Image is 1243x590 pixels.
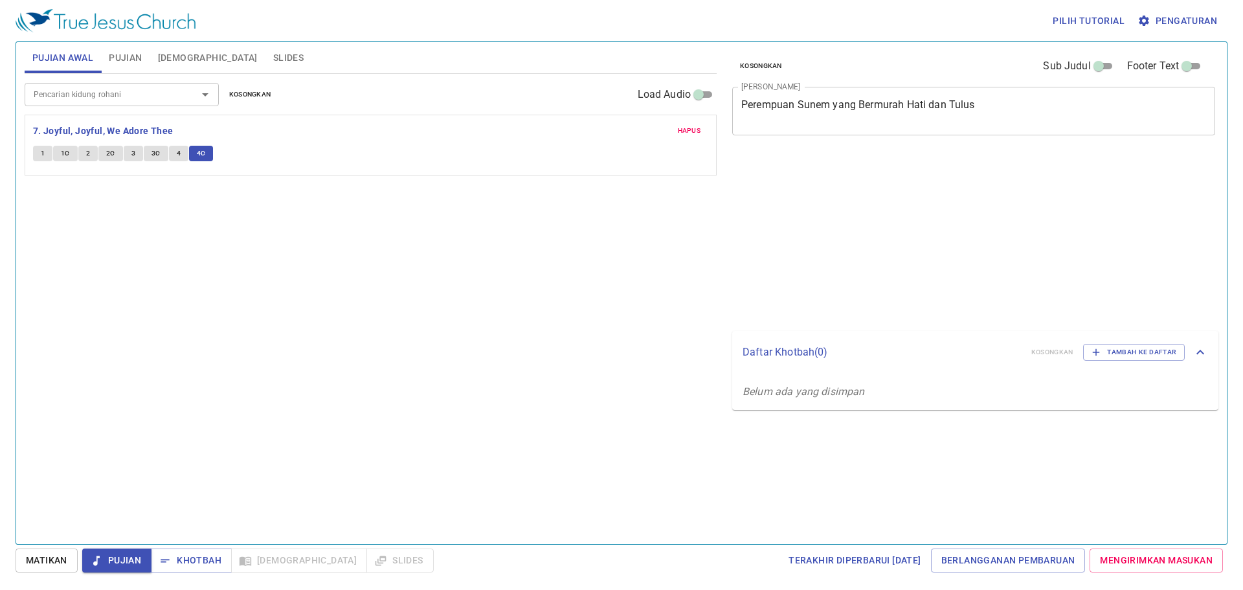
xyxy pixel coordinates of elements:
[1090,549,1223,573] a: Mengirimkan Masukan
[41,148,45,159] span: 1
[169,146,188,161] button: 4
[221,87,279,102] button: Kosongkan
[33,123,174,139] b: 7. Joyful, Joyful, We Adore Thee
[189,146,214,161] button: 4C
[26,552,67,569] span: Matikan
[1092,346,1176,358] span: Tambah ke Daftar
[161,552,221,569] span: Khotbah
[32,50,93,66] span: Pujian Awal
[78,146,98,161] button: 2
[1083,344,1185,361] button: Tambah ke Daftar
[1135,9,1222,33] button: Pengaturan
[273,50,304,66] span: Slides
[732,331,1218,374] div: Daftar Khotbah(0)KosongkanTambah ke Daftar
[678,125,701,137] span: Hapus
[86,148,90,159] span: 2
[177,148,181,159] span: 4
[941,552,1075,569] span: Berlangganan Pembaruan
[98,146,123,161] button: 2C
[743,385,864,398] i: Belum ada yang disimpan
[158,50,258,66] span: [DEMOGRAPHIC_DATA]
[109,50,142,66] span: Pujian
[1053,13,1125,29] span: Pilih tutorial
[740,60,782,72] span: Kosongkan
[61,148,70,159] span: 1C
[33,146,52,161] button: 1
[106,148,115,159] span: 2C
[33,123,175,139] button: 7. Joyful, Joyful, We Adore Thee
[196,85,214,104] button: Open
[1127,58,1180,74] span: Footer Text
[16,9,196,32] img: True Jesus Church
[197,148,206,159] span: 4C
[16,549,78,573] button: Matikan
[931,549,1086,573] a: Berlangganan Pembaruan
[151,549,232,573] button: Khotbah
[1100,552,1213,569] span: Mengirimkan Masukan
[789,552,921,569] span: Terakhir Diperbarui [DATE]
[151,148,161,159] span: 3C
[638,87,691,102] span: Load Audio
[732,58,790,74] button: Kosongkan
[743,345,1021,360] p: Daftar Khotbah ( 0 )
[741,98,1206,123] textarea: Perempuan Sunem yang Bermurah Hati dan Tulus
[727,149,1120,326] iframe: from-child
[670,123,709,139] button: Hapus
[1047,9,1130,33] button: Pilih tutorial
[783,549,926,573] a: Terakhir Diperbarui [DATE]
[82,549,151,573] button: Pujian
[53,146,78,161] button: 1C
[131,148,135,159] span: 3
[93,552,141,569] span: Pujian
[1043,58,1090,74] span: Sub Judul
[1140,13,1217,29] span: Pengaturan
[124,146,143,161] button: 3
[229,89,271,100] span: Kosongkan
[144,146,168,161] button: 3C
